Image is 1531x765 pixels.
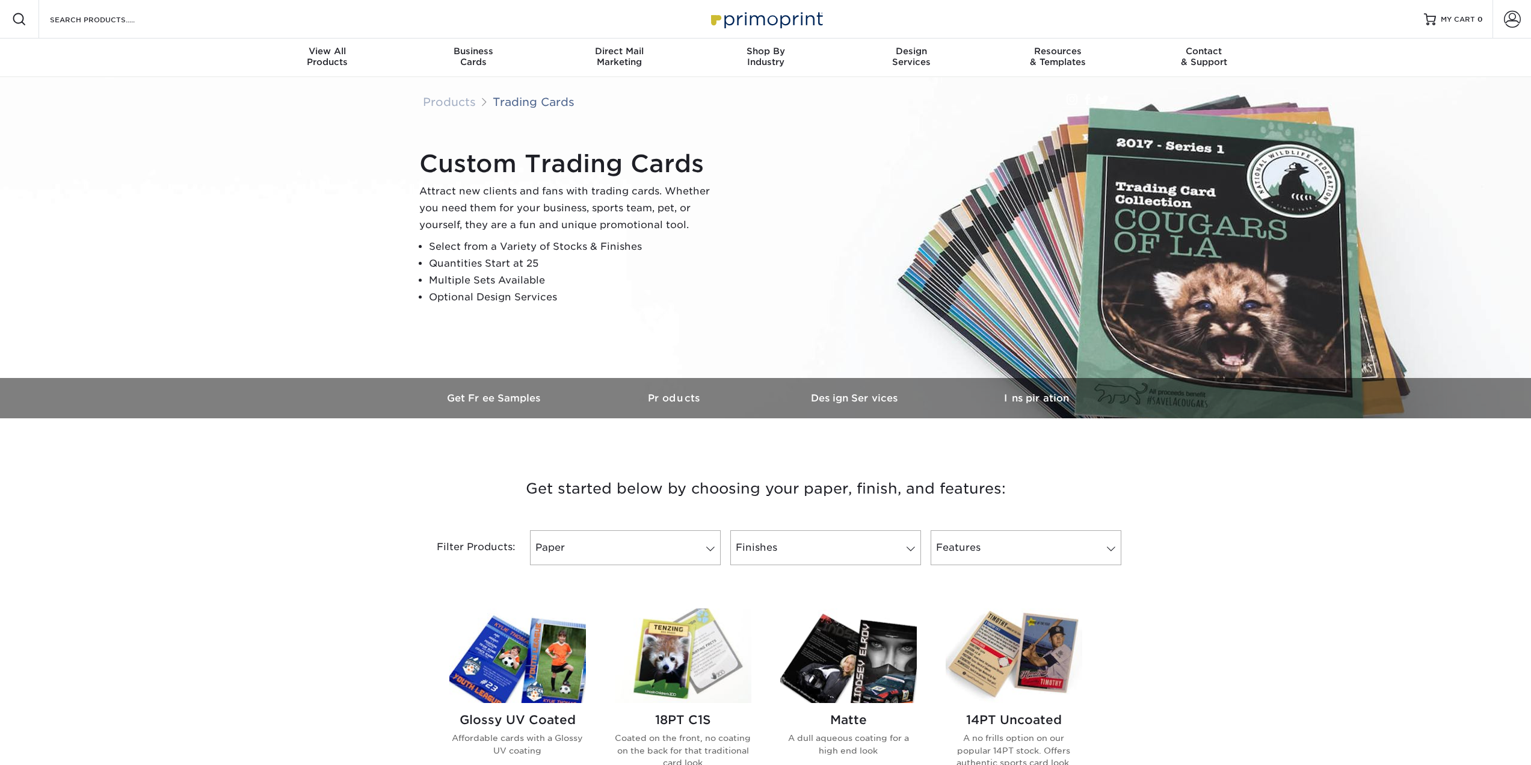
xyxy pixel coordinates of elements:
li: Select from a Variety of Stocks & Finishes [429,238,720,255]
img: 14PT Uncoated Trading Cards [946,609,1082,703]
p: Attract new clients and fans with trading cards. Whether you need them for your business, sports ... [419,183,720,234]
h3: Products [585,392,766,404]
p: A dull aqueous coating for a high end look [780,732,917,757]
h3: Design Services [766,392,946,404]
a: View AllProducts [254,39,401,77]
img: Glossy UV Coated Trading Cards [449,609,586,703]
a: Direct MailMarketing [546,39,692,77]
p: Affordable cards with a Glossy UV coating [449,732,586,757]
a: Paper [530,530,721,565]
span: 0 [1477,15,1483,23]
h1: Custom Trading Cards [419,149,720,178]
span: Shop By [692,46,839,57]
a: Shop ByIndustry [692,39,839,77]
img: Matte Trading Cards [780,609,917,703]
span: Contact [1131,46,1277,57]
li: Optional Design Services [429,289,720,306]
span: Business [400,46,546,57]
a: Trading Cards [493,95,575,108]
img: Primoprint [706,6,826,32]
a: Products [585,378,766,418]
h3: Get Free Samples [405,392,585,404]
a: Inspiration [946,378,1127,418]
h2: 14PT Uncoated [946,713,1082,727]
span: MY CART [1441,14,1475,25]
h3: Inspiration [946,392,1127,404]
div: Filter Products: [405,530,525,565]
input: SEARCH PRODUCTS..... [49,12,166,26]
div: Industry [692,46,839,67]
a: Products [423,95,476,108]
h3: Get started below by choosing your paper, finish, and features: [414,462,1118,516]
li: Multiple Sets Available [429,272,720,289]
div: Marketing [546,46,692,67]
a: Design Services [766,378,946,418]
div: Products [254,46,401,67]
a: Get Free Samples [405,378,585,418]
a: Features [931,530,1121,565]
span: View All [254,46,401,57]
h2: Glossy UV Coated [449,713,586,727]
div: & Support [1131,46,1277,67]
span: Direct Mail [546,46,692,57]
a: DesignServices [839,39,985,77]
a: BusinessCards [400,39,546,77]
span: Resources [985,46,1131,57]
h2: 18PT C1S [615,713,751,727]
div: Services [839,46,985,67]
div: Cards [400,46,546,67]
h2: Matte [780,713,917,727]
a: Resources& Templates [985,39,1131,77]
img: 18PT C1S Trading Cards [615,609,751,703]
div: & Templates [985,46,1131,67]
span: Design [839,46,985,57]
li: Quantities Start at 25 [429,255,720,272]
a: Finishes [730,530,921,565]
a: Contact& Support [1131,39,1277,77]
